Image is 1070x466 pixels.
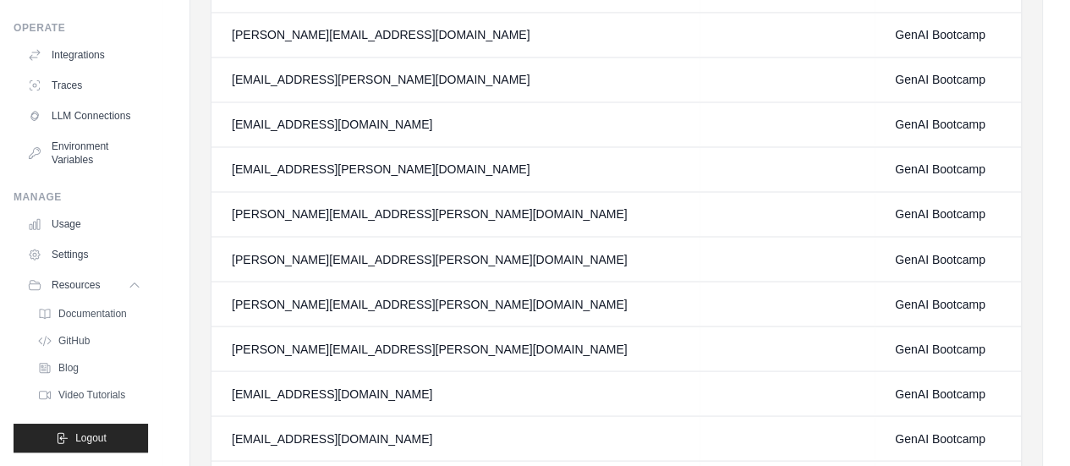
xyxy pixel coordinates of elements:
[232,340,679,357] div: [PERSON_NAME][EMAIL_ADDRESS][PERSON_NAME][DOMAIN_NAME]
[20,72,148,99] a: Traces
[58,388,125,402] span: Video Tutorials
[232,430,679,447] div: [EMAIL_ADDRESS][DOMAIN_NAME]
[20,41,148,69] a: Integrations
[232,71,679,88] div: [EMAIL_ADDRESS][PERSON_NAME][DOMAIN_NAME]
[895,295,1001,312] div: GenAI Bootcamp
[895,71,1001,88] div: GenAI Bootcamp
[58,334,90,348] span: GitHub
[30,383,148,407] a: Video Tutorials
[895,26,1001,43] div: GenAI Bootcamp
[895,430,1001,447] div: GenAI Bootcamp
[30,329,148,353] a: GitHub
[14,424,148,452] button: Logout
[58,307,127,321] span: Documentation
[20,241,148,268] a: Settings
[20,271,148,299] button: Resources
[232,206,679,222] div: [PERSON_NAME][EMAIL_ADDRESS][PERSON_NAME][DOMAIN_NAME]
[232,26,679,43] div: [PERSON_NAME][EMAIL_ADDRESS][DOMAIN_NAME]
[52,278,100,292] span: Resources
[58,361,79,375] span: Blog
[895,206,1001,222] div: GenAI Bootcamp
[20,133,148,173] a: Environment Variables
[895,385,1001,402] div: GenAI Bootcamp
[232,161,679,178] div: [EMAIL_ADDRESS][PERSON_NAME][DOMAIN_NAME]
[20,211,148,238] a: Usage
[30,302,148,326] a: Documentation
[232,250,679,267] div: [PERSON_NAME][EMAIL_ADDRESS][PERSON_NAME][DOMAIN_NAME]
[232,295,679,312] div: [PERSON_NAME][EMAIL_ADDRESS][PERSON_NAME][DOMAIN_NAME]
[232,385,679,402] div: [EMAIL_ADDRESS][DOMAIN_NAME]
[895,116,1001,133] div: GenAI Bootcamp
[14,190,148,204] div: Manage
[895,340,1001,357] div: GenAI Bootcamp
[75,431,107,445] span: Logout
[30,356,148,380] a: Blog
[895,161,1001,178] div: GenAI Bootcamp
[14,21,148,35] div: Operate
[20,102,148,129] a: LLM Connections
[232,116,679,133] div: [EMAIL_ADDRESS][DOMAIN_NAME]
[895,250,1001,267] div: GenAI Bootcamp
